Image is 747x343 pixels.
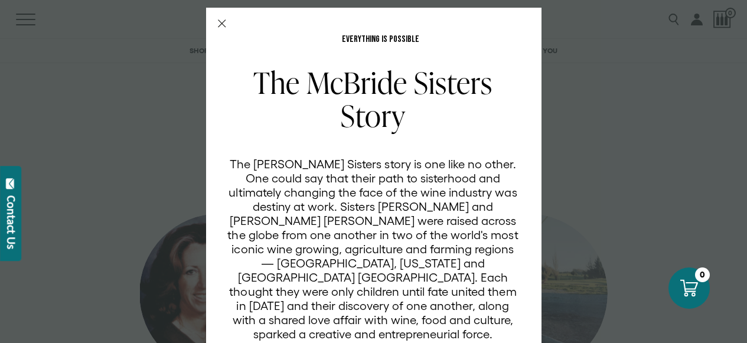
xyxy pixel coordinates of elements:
[227,157,519,341] p: The [PERSON_NAME] Sisters story is one like no other. One could say that their path to sisterhood...
[218,19,226,28] button: Close Modal
[5,195,17,249] div: Contact Us
[227,66,519,132] h2: The McBride Sisters Story
[695,267,710,282] div: 0
[227,35,534,44] p: EVERYTHING IS POSSIBLE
